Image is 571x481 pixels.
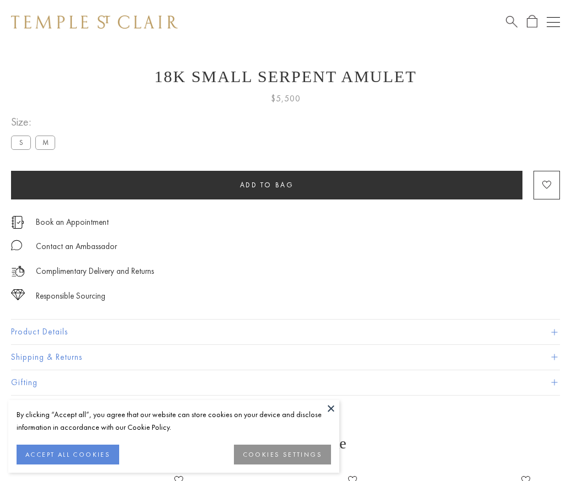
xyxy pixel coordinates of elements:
[36,289,105,303] div: Responsible Sourcing
[271,91,301,106] span: $5,500
[36,264,154,278] p: Complimentary Delivery and Returns
[36,216,109,228] a: Book an Appointment
[11,216,24,229] img: icon_appointment.svg
[11,289,25,300] img: icon_sourcing.svg
[17,408,331,434] div: By clicking “Accept all”, you agree that our website can store cookies on your device and disclos...
[17,445,119,464] button: ACCEPT ALL COOKIES
[11,136,31,149] label: S
[547,15,560,29] button: Open navigation
[11,67,560,86] h1: 18K Small Serpent Amulet
[36,240,117,253] div: Contact an Ambassador
[506,15,517,29] a: Search
[234,445,331,464] button: COOKIES SETTINGS
[240,180,294,190] span: Add to bag
[11,370,560,395] button: Gifting
[11,15,178,29] img: Temple St. Clair
[11,345,560,370] button: Shipping & Returns
[35,136,55,149] label: M
[11,264,25,278] img: icon_delivery.svg
[527,15,537,29] a: Open Shopping Bag
[11,171,522,199] button: Add to bag
[11,240,22,251] img: MessageIcon-01_2.svg
[11,113,60,131] span: Size:
[11,320,560,344] button: Product Details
